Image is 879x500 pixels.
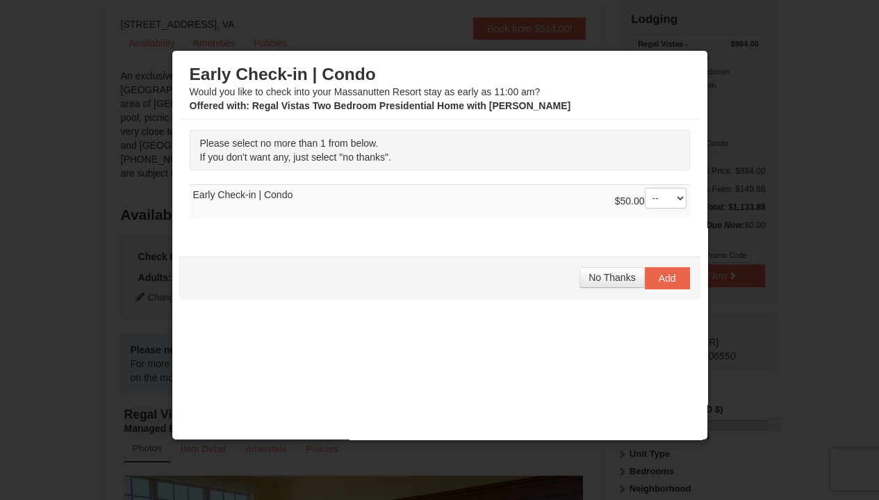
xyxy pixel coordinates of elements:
[580,267,644,288] button: No Thanks
[190,64,690,113] div: Would you like to check into your Massanutten Resort stay as early as 11:00 am?
[659,273,676,284] span: Add
[589,272,635,283] span: No Thanks
[200,152,391,163] span: If you don't want any, just select "no thanks".
[200,138,379,149] span: Please select no more than 1 from below.
[190,100,247,111] span: Offered with
[615,188,687,216] div: $50.00
[645,267,690,289] button: Add
[190,64,690,85] h3: Early Check-in | Condo
[190,184,690,218] td: Early Check-in | Condo
[190,100,571,111] strong: : Regal Vistas Two Bedroom Presidential Home with [PERSON_NAME]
